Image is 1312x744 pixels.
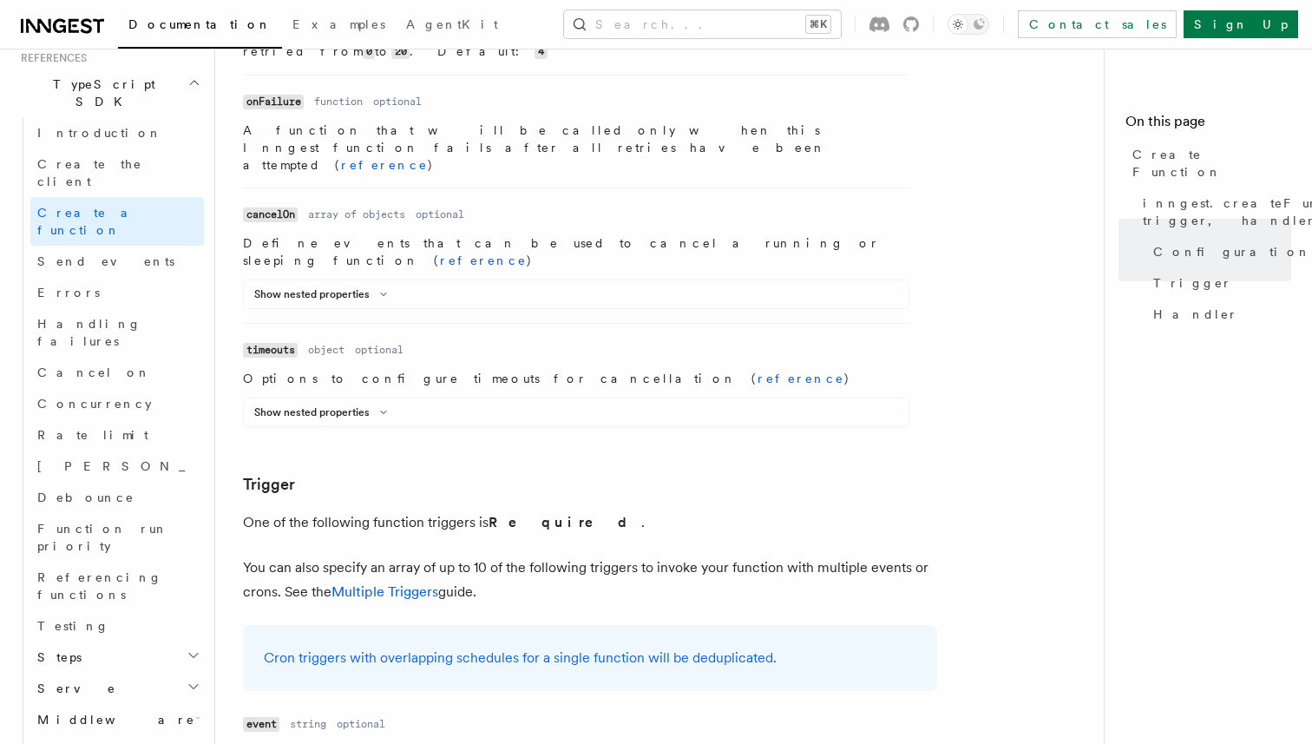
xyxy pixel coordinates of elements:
span: Handling failures [37,317,141,348]
code: cancelOn [243,207,298,222]
button: Show nested properties [254,405,394,419]
span: Referencing functions [37,570,162,602]
span: Steps [30,649,82,666]
span: Trigger [1153,274,1232,292]
span: Configuration [1153,243,1311,260]
dd: array of objects [308,207,405,221]
a: Function run priority [30,513,204,562]
dd: optional [337,717,385,731]
span: Testing [37,619,109,633]
dd: function [314,95,363,109]
span: Create the client [37,157,142,188]
p: Options to configure timeouts for cancellation ( ) [243,370,909,387]
span: References [14,51,87,65]
a: AgentKit [396,5,508,47]
button: TypeScript SDK [14,69,204,117]
code: 4 [535,44,547,59]
button: Steps [30,642,204,673]
dd: string [290,717,326,731]
strong: Required [489,514,641,530]
p: Cron triggers with overlapping schedules for a single function will be deduplicated. [264,646,916,670]
span: Errors [37,286,100,300]
a: Concurrency [30,388,204,419]
span: Documentation [128,17,272,31]
a: Handling failures [30,308,204,357]
p: A function that will be called only when this Inngest function fails after all retries have been ... [243,122,909,174]
a: Multiple Triggers [331,583,438,600]
a: reference [341,158,428,172]
button: Middleware [30,704,204,735]
a: Trigger [243,472,295,497]
p: One of the following function triggers is . [243,510,937,535]
dd: optional [416,207,464,221]
h4: On this page [1125,111,1291,139]
button: Toggle dark mode [948,14,989,35]
span: Create Function [1132,146,1291,181]
span: Rate limit [37,428,148,442]
kbd: ⌘K [806,16,830,33]
a: reference [440,253,527,267]
button: Search...⌘K [564,10,841,38]
button: Show nested properties [254,287,394,301]
span: Create a function [37,206,141,237]
dd: optional [355,343,403,357]
a: inngest.createFunction(configuration, trigger, handler): InngestFunction [1136,188,1291,236]
a: Create Function [1125,139,1291,188]
span: Cancel on [37,365,151,379]
a: [PERSON_NAME] [30,451,204,482]
code: 20 [391,44,410,59]
span: Examples [292,17,385,31]
p: You can also specify an array of up to 10 of the following triggers to invoke your function with ... [243,556,937,604]
a: Introduction [30,117,204,148]
a: Errors [30,277,204,308]
span: Introduction [37,126,162,140]
a: reference [758,372,844,385]
a: Trigger [1146,267,1291,299]
code: 0 [363,44,375,59]
a: Send events [30,246,204,277]
a: Referencing functions [30,562,204,610]
a: Testing [30,610,204,642]
a: Debounce [30,482,204,513]
code: event [243,717,279,732]
a: Examples [282,5,396,47]
span: Handler [1153,306,1238,323]
a: Create the client [30,148,204,197]
a: Sign Up [1184,10,1298,38]
span: Send events [37,254,174,268]
span: AgentKit [406,17,498,31]
span: Middleware [30,711,195,728]
dd: optional [373,95,422,109]
a: Cancel on [30,357,204,388]
a: Handler [1146,299,1291,330]
span: Debounce [37,491,134,504]
span: Concurrency [37,397,152,411]
p: Define events that can be used to cancel a running or sleeping function ( ) [243,234,909,269]
span: [PERSON_NAME] [37,459,292,473]
code: timeouts [243,343,298,358]
span: Function run priority [37,522,168,553]
span: TypeScript SDK [14,76,187,110]
dd: object [308,343,344,357]
a: Documentation [118,5,282,49]
a: Contact sales [1018,10,1177,38]
a: Configuration [1146,236,1291,267]
a: Create a function [30,197,204,246]
a: Rate limit [30,419,204,451]
code: onFailure [243,95,304,109]
button: Serve [30,673,204,704]
span: Serve [30,680,116,697]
